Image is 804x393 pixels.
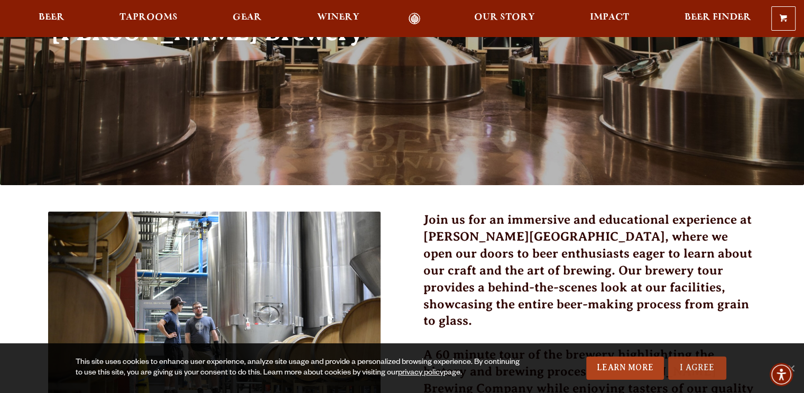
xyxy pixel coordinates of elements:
span: Winery [317,13,359,22]
h3: Join us for an immersive and educational experience at [PERSON_NAME][GEOGRAPHIC_DATA], where we o... [423,212,756,342]
a: Impact [583,13,636,25]
a: Odell Home [395,13,435,25]
span: Beer [39,13,64,22]
span: Beer Finder [684,13,751,22]
a: Taprooms [113,13,184,25]
a: Beer Finder [677,13,757,25]
span: Taprooms [119,13,178,22]
span: Gear [233,13,262,22]
a: Our Story [467,13,542,25]
div: This site uses cookies to enhance user experience, analyze site usage and provide a personalized ... [76,358,526,379]
a: Winery [310,13,366,25]
a: Learn More [586,357,664,380]
a: I Agree [668,357,726,380]
div: Accessibility Menu [770,363,793,386]
span: Impact [590,13,629,22]
a: Gear [226,13,269,25]
a: privacy policy [398,369,443,378]
a: Beer [32,13,71,25]
span: Our Story [474,13,535,22]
